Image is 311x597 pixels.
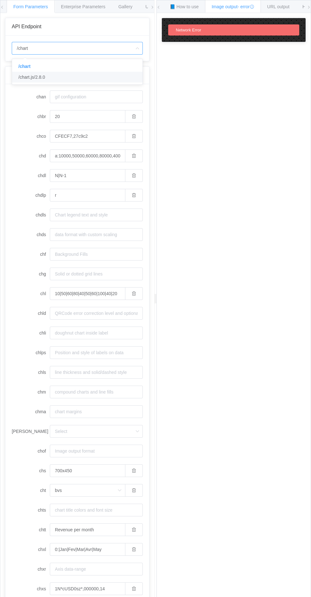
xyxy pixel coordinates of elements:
[50,386,143,398] input: compound charts and line fills
[12,149,50,162] label: chd
[12,287,50,300] label: chl
[118,4,132,9] span: Gallery
[12,386,50,398] label: chm
[12,248,50,261] label: chf
[18,64,30,69] span: /chart
[12,504,50,516] label: chts
[212,4,254,9] span: Image output
[12,327,50,339] label: chli
[238,4,254,9] span: - error
[176,28,201,32] span: Network Error
[50,169,125,182] input: Text for each series, to display in the legend
[50,149,125,162] input: chart data
[12,268,50,280] label: chg
[18,75,45,80] span: /chart.js/2.8.0
[12,228,50,241] label: chds
[50,523,125,536] input: chart title
[267,4,289,9] span: URL output
[50,504,143,516] input: chart title colors and font size
[50,268,143,280] input: Solid or dotted grid lines
[50,248,143,261] input: Background Fills
[12,425,50,438] label: [PERSON_NAME]
[50,484,125,497] input: Select
[12,307,50,320] label: chld
[50,425,143,438] input: Select
[50,209,143,221] input: Chart legend text and style
[12,42,143,55] input: Select
[50,189,125,202] input: Position of the legend and order of the legend entries
[12,90,50,103] label: chan
[12,110,50,123] label: chbr
[50,287,125,300] input: bar, pie slice, doughnut slice and polar slice chart labels
[12,209,50,221] label: chdls
[13,4,48,9] span: Form Parameters
[12,445,50,457] label: chof
[50,366,143,379] input: line thickness and solid/dashed style
[50,90,143,103] input: gif configuration
[50,228,143,241] input: data format with custom scaling
[12,484,50,497] label: cht
[12,346,50,359] label: chlps
[12,405,50,418] label: chma
[50,327,143,339] input: doughnut chart inside label
[61,4,105,9] span: Enterprise Parameters
[12,464,50,477] label: chs
[12,543,50,556] label: chxl
[12,563,50,575] label: chxr
[50,130,125,143] input: series colors
[145,4,178,9] span: URL Parameters
[50,543,125,556] input: Custom string axis labels on any axis
[12,130,50,143] label: chco
[50,563,143,575] input: Axis data-range
[12,169,50,182] label: chdl
[50,346,143,359] input: Position and style of labels on data
[12,366,50,379] label: chls
[50,405,143,418] input: chart margins
[50,110,125,123] input: Bar corner radius. Display bars with rounded corner.
[170,4,199,9] span: 📘 How to use
[12,523,50,536] label: chtt
[12,189,50,202] label: chdlp
[50,307,143,320] input: QRCode error correction level and optional margin
[50,582,125,595] input: Font size, color for axis labels, both custom labels and default label values
[50,464,125,477] input: Chart size (<width>x<height>)
[12,582,50,595] label: chxs
[12,24,41,29] span: API Endpoint
[50,445,143,457] input: Image output format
